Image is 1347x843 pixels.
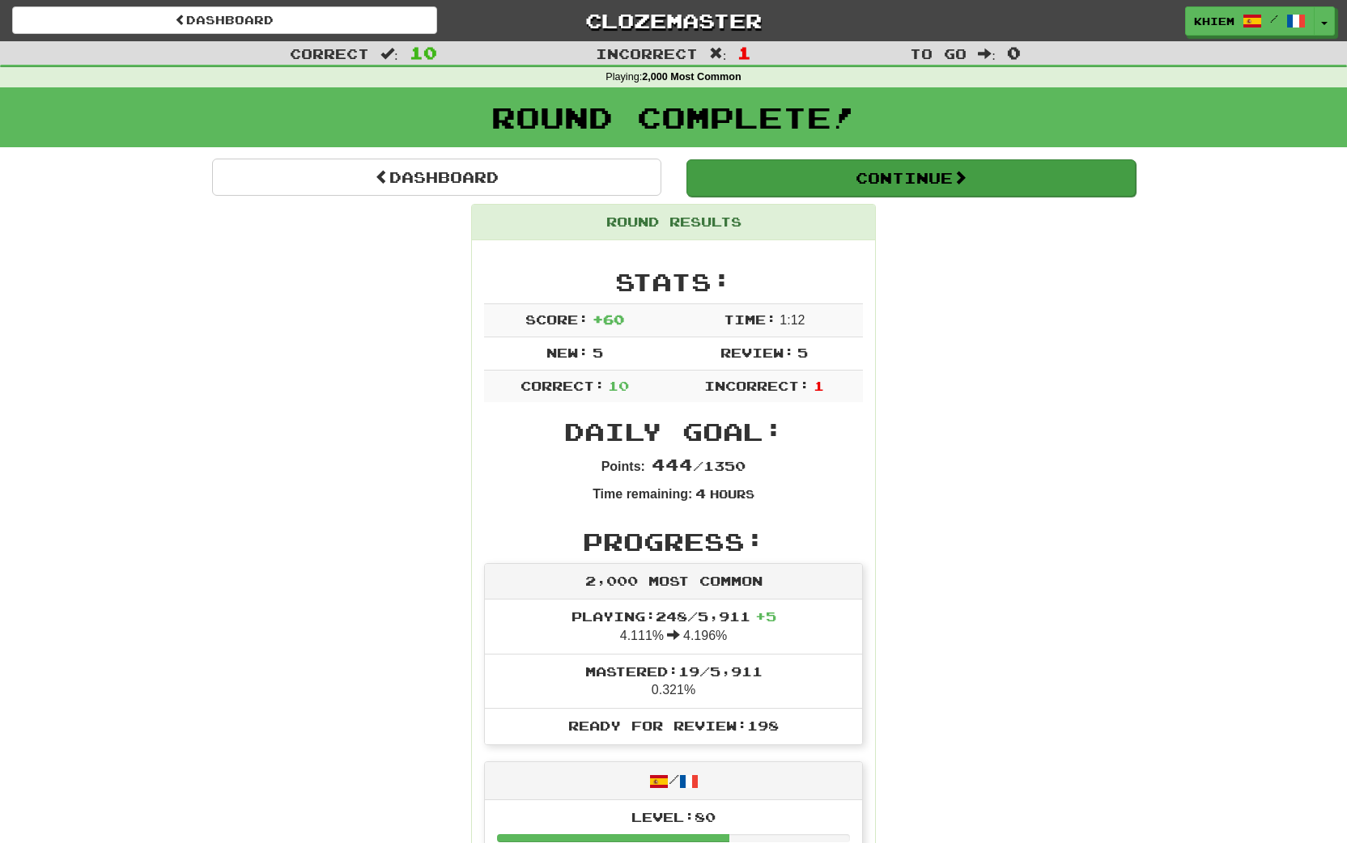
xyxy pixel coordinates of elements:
[780,313,805,327] span: 1 : 12
[724,311,776,327] span: Time:
[709,47,727,61] span: :
[525,311,589,327] span: Score:
[485,654,862,710] li: 0.321%
[1007,43,1021,62] span: 0
[12,6,437,34] a: Dashboard
[755,608,776,624] span: + 5
[720,345,794,360] span: Review:
[484,418,863,445] h2: Daily Goal:
[797,345,808,360] span: 5
[484,269,863,295] h2: Stats:
[710,487,754,501] small: Hours
[601,460,645,473] strong: Points:
[652,458,746,473] span: / 1350
[380,47,398,61] span: :
[484,528,863,555] h2: Progress:
[1185,6,1315,36] a: Khiem /
[461,6,886,35] a: Clozemaster
[521,378,605,393] span: Correct:
[485,762,862,800] div: /
[631,809,716,824] span: Level: 80
[290,45,369,61] span: Correct
[568,718,779,733] span: Ready for Review: 198
[6,101,1341,133] h1: Round Complete!
[212,159,661,196] a: Dashboard
[642,71,741,83] strong: 2,000 Most Common
[593,345,603,360] span: 5
[1270,13,1278,24] span: /
[596,45,698,61] span: Incorrect
[585,663,763,679] span: Mastered: 19 / 5,911
[593,487,692,501] strong: Time remaining:
[910,45,967,61] span: To go
[572,608,776,624] span: Playing: 248 / 5,911
[485,599,862,654] li: 4.111% 4.196%
[737,43,751,62] span: 1
[652,455,693,474] span: 444
[695,485,706,501] span: 4
[546,345,589,360] span: New:
[485,564,862,599] div: 2,000 Most Common
[978,47,996,61] span: :
[704,378,809,393] span: Incorrect:
[593,311,624,327] span: + 60
[410,43,437,62] span: 10
[1194,14,1234,28] span: Khiem
[814,378,824,393] span: 1
[608,378,629,393] span: 10
[686,159,1136,197] button: Continue
[472,205,875,240] div: Round Results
